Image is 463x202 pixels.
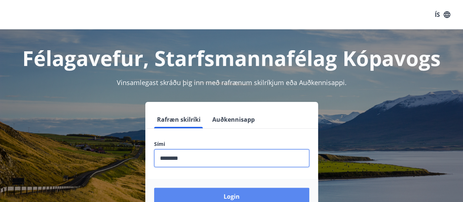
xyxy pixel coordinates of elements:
[154,111,204,128] button: Rafræn skilríki
[117,78,347,87] span: Vinsamlegast skráðu þig inn með rafrænum skilríkjum eða Auðkennisappi.
[209,111,258,128] button: Auðkennisapp
[431,8,454,21] button: ÍS
[154,140,309,148] label: Sími
[9,44,454,72] h1: Félagavefur, Starfsmannafélag Kópavogs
